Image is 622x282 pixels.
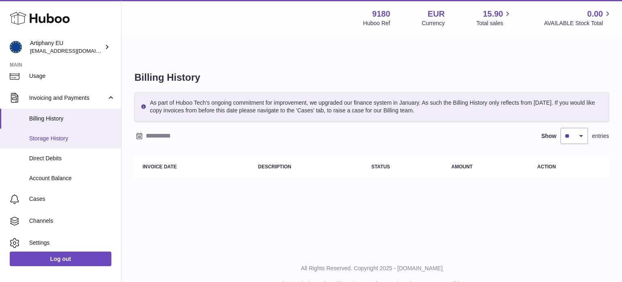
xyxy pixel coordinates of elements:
span: [EMAIL_ADDRESS][DOMAIN_NAME] [30,47,119,54]
strong: Amount [451,164,473,170]
a: 15.90 Total sales [476,9,512,27]
span: Invoicing and Payments [29,94,107,102]
span: Settings [29,239,115,247]
span: Channels [29,217,115,225]
span: 0.00 [587,9,603,19]
span: 15.90 [483,9,503,19]
label: Show [541,132,556,140]
strong: Action [537,164,556,170]
span: Total sales [476,19,512,27]
strong: Invoice Date [143,164,177,170]
span: Cases [29,195,115,203]
div: Currency [422,19,445,27]
span: Storage History [29,135,115,142]
a: 0.00 AVAILABLE Stock Total [544,9,612,27]
strong: EUR [428,9,445,19]
span: entries [592,132,609,140]
div: Artiphany EU [30,39,103,55]
div: Huboo Ref [363,19,390,27]
h1: Billing History [134,71,609,84]
span: Account Balance [29,174,115,182]
span: Billing History [29,115,115,123]
p: All Rights Reserved. Copyright 2025 - [DOMAIN_NAME] [128,265,616,272]
strong: Description [258,164,291,170]
span: AVAILABLE Stock Total [544,19,612,27]
span: Usage [29,72,115,80]
img: artiphany@artiphany.eu [10,41,22,53]
strong: Status [371,164,390,170]
strong: 9180 [372,9,390,19]
a: Log out [10,252,111,266]
div: As part of Huboo Tech's ongoing commitment for improvement, we upgraded our finance system in Jan... [134,92,609,121]
span: Direct Debits [29,155,115,162]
